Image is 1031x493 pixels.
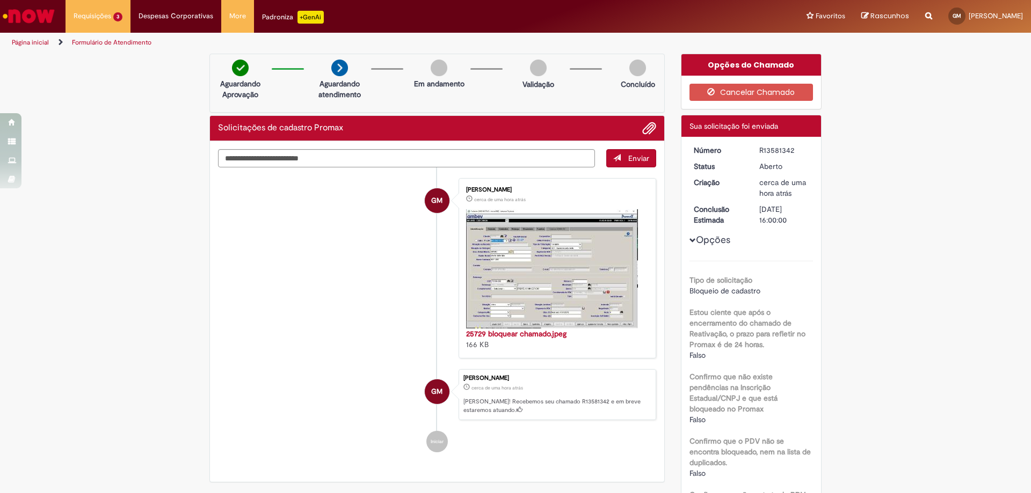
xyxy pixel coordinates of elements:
[681,54,822,76] div: Opções do Chamado
[218,369,656,421] li: Gabrieli Martins
[466,328,645,350] div: 166 KB
[8,33,679,53] ul: Trilhas de página
[218,167,656,463] ul: Histórico de tíquete
[431,60,447,76] img: img-circle-grey.png
[689,350,706,360] span: Falso
[297,11,324,24] p: +GenAi
[425,379,449,404] div: Gabrieli Martins
[759,204,809,225] div: [DATE] 16:00:00
[689,468,706,478] span: Falso
[861,11,909,21] a: Rascunhos
[431,188,442,214] span: GM
[232,60,249,76] img: check-circle-green.png
[686,145,752,156] dt: Número
[471,385,523,391] span: cerca de uma hora atrás
[606,149,656,167] button: Enviar
[530,60,547,76] img: img-circle-grey.png
[425,188,449,213] div: Gabrieli Martins
[466,187,645,193] div: [PERSON_NAME]
[686,177,752,188] dt: Criação
[431,379,442,404] span: GM
[414,78,464,89] p: Em andamento
[474,196,526,203] time: 30/09/2025 12:54:58
[759,161,809,172] div: Aberto
[74,11,111,21] span: Requisições
[689,307,805,349] b: Estou ciente que após o encerramento do chamado de Reativação, o prazo para refletir no Promax é ...
[218,149,595,167] textarea: Digite sua mensagem aqui...
[629,60,646,76] img: img-circle-grey.png
[816,11,845,21] span: Favoritos
[953,12,961,19] span: GM
[262,11,324,24] div: Padroniza
[229,11,246,21] span: More
[759,145,809,156] div: R13581342
[870,11,909,21] span: Rascunhos
[522,79,554,90] p: Validação
[689,372,778,414] b: Confirmo que não existe pendências na Inscrição Estadual/CNPJ e que está bloqueado no Promax
[139,11,213,21] span: Despesas Corporativas
[72,38,151,47] a: Formulário de Atendimento
[471,385,523,391] time: 30/09/2025 12:55:04
[689,84,814,101] button: Cancelar Chamado
[686,161,752,172] dt: Status
[689,275,752,285] b: Tipo de solicitação
[759,178,806,198] span: cerca de uma hora atrás
[463,398,650,414] p: [PERSON_NAME]! Recebemos seu chamado R13581342 e em breve estaremos atuando.
[628,153,649,163] span: Enviar
[759,177,809,198] div: 30/09/2025 12:55:04
[686,204,752,225] dt: Conclusão Estimada
[214,78,266,100] p: Aguardando Aprovação
[621,79,655,90] p: Concluído
[759,178,806,198] time: 30/09/2025 12:55:04
[314,78,366,100] p: Aguardando atendimento
[689,286,760,296] span: Bloqueio de cadastro
[474,196,526,203] span: cerca de uma hora atrás
[463,375,650,381] div: [PERSON_NAME]
[466,329,567,339] a: 25729 bloquear chamado.jpeg
[218,123,343,133] h2: Solicitações de cadastro Promax Histórico de tíquete
[689,121,778,131] span: Sua solicitação foi enviada
[331,60,348,76] img: arrow-next.png
[689,436,811,467] b: Confirmo que o PDV não se encontra bloqueado, nem na lista de duplicados.
[642,121,656,135] button: Adicionar anexos
[12,38,49,47] a: Página inicial
[969,11,1023,20] span: [PERSON_NAME]
[113,12,122,21] span: 3
[689,415,706,424] span: Falso
[1,5,56,27] img: ServiceNow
